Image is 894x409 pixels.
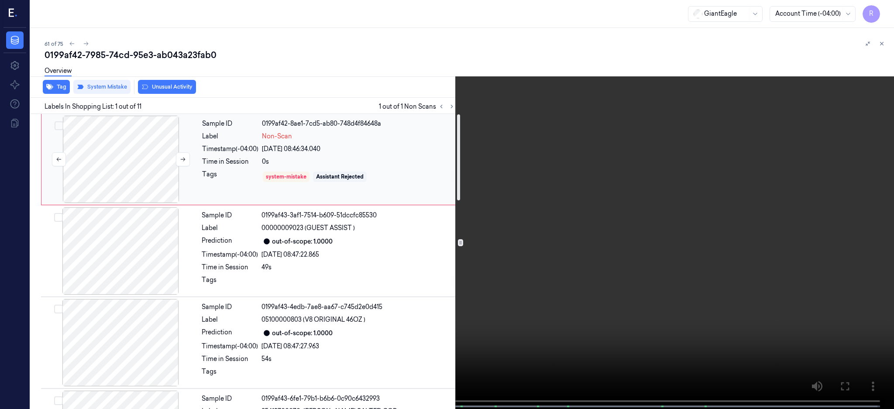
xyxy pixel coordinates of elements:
[202,302,258,312] div: Sample ID
[202,144,258,154] div: Timestamp (-04:00)
[202,250,258,259] div: Timestamp (-04:00)
[202,328,258,338] div: Prediction
[202,263,258,272] div: Time in Session
[202,170,258,184] div: Tags
[202,342,258,351] div: Timestamp (-04:00)
[261,263,455,272] div: 49s
[272,237,333,246] div: out-of-scope: 1.0000
[202,275,258,289] div: Tags
[54,213,63,222] button: Select row
[262,132,292,141] span: Non-Scan
[863,5,880,23] button: R
[261,250,455,259] div: [DATE] 08:47:22.865
[202,157,258,166] div: Time in Session
[73,80,131,94] button: System Mistake
[316,173,364,181] div: Assistant Rejected
[202,394,258,403] div: Sample ID
[261,315,365,324] span: 05100000803 (V8 ORIGINAL 46OZ )
[266,173,306,181] div: system-mistake
[261,342,455,351] div: [DATE] 08:47:27.963
[55,121,63,130] button: Select row
[261,354,455,364] div: 54s
[262,144,455,154] div: [DATE] 08:46:34.040
[202,236,258,247] div: Prediction
[54,396,63,405] button: Select row
[261,223,355,233] span: 00000009023 (GUEST ASSIST )
[379,101,457,112] span: 1 out of 1 Non Scans
[262,157,455,166] div: 0s
[202,211,258,220] div: Sample ID
[202,223,258,233] div: Label
[45,40,63,48] span: 61 of 75
[272,329,333,338] div: out-of-scope: 1.0000
[202,367,258,381] div: Tags
[261,211,455,220] div: 0199af43-3af1-7514-b609-51dccfc85530
[45,66,72,76] a: Overview
[43,80,70,94] button: Tag
[202,132,258,141] div: Label
[45,102,141,111] span: Labels In Shopping List: 1 out of 11
[45,49,887,61] div: 0199af42-7985-74cd-95e3-ab043a23fab0
[138,80,196,94] button: Unusual Activity
[202,354,258,364] div: Time in Session
[202,315,258,324] div: Label
[202,119,258,128] div: Sample ID
[261,394,455,403] div: 0199af43-6fe1-79b1-b6b6-0c90c6432993
[54,305,63,313] button: Select row
[261,302,455,312] div: 0199af43-4edb-7ae8-aa67-c745d2e0d415
[262,119,455,128] div: 0199af42-8ae1-7cd5-ab80-748d4f84648a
